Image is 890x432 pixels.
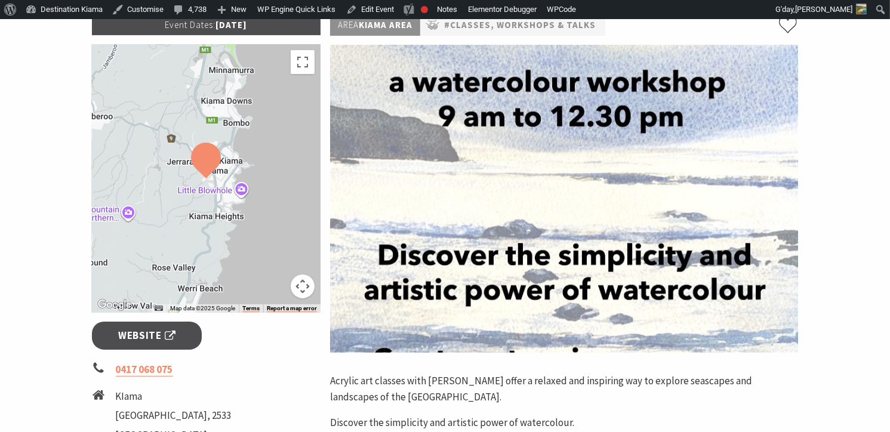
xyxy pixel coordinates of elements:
li: KIama [116,388,232,405]
a: Open this area in Google Maps (opens a new window) [95,297,134,313]
span: Website [118,328,175,344]
a: Report a map error [267,305,317,312]
li: [GEOGRAPHIC_DATA], 2533 [116,408,232,424]
button: Keyboard shortcuts [155,304,163,313]
p: [DATE] [92,15,321,35]
a: Terms (opens in new tab) [242,305,260,312]
span: Map data ©2025 Google [170,305,235,311]
button: Map camera controls [291,274,315,298]
img: Google [95,297,134,313]
span: [PERSON_NAME] [795,5,852,14]
a: Website [92,322,202,350]
div: Focus keyphrase not set [421,6,428,13]
span: Event Dates: [165,19,215,30]
button: Toggle fullscreen view [291,50,315,74]
a: #Classes, Workshops & Talks [444,18,596,33]
p: Kiama Area [330,15,420,36]
p: Acrylic art classes with [PERSON_NAME] offer a relaxed and inspiring way to explore seascapes and... [330,373,798,405]
span: Area [338,19,359,30]
a: 0417 068 075 [116,363,173,377]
